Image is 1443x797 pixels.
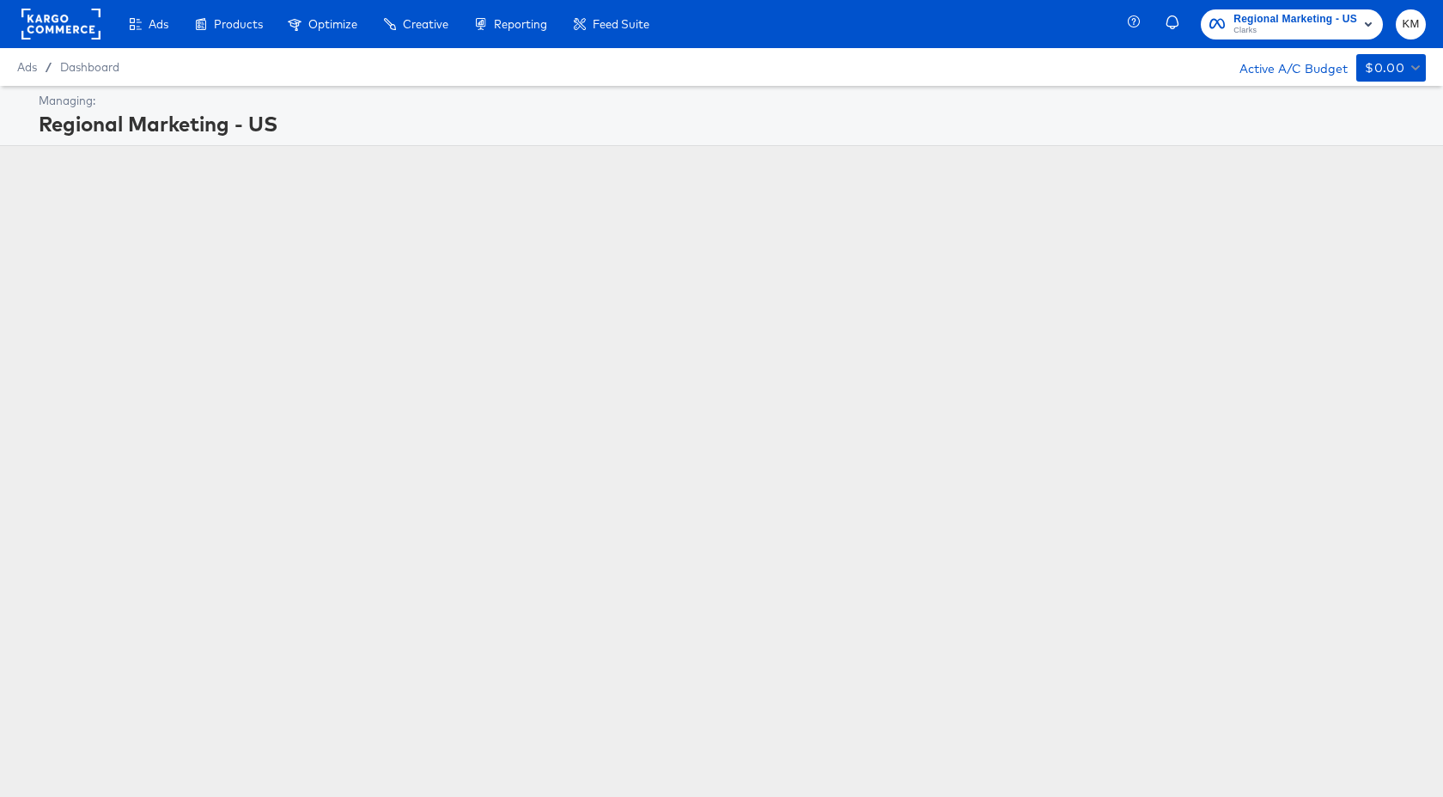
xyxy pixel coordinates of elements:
[1403,15,1419,34] span: KM
[149,17,168,31] span: Ads
[17,60,37,74] span: Ads
[39,109,1422,138] div: Regional Marketing - US
[593,17,649,31] span: Feed Suite
[1233,24,1357,38] span: Clarks
[1356,54,1426,82] button: $0.00
[494,17,547,31] span: Reporting
[403,17,448,31] span: Creative
[39,93,1422,109] div: Managing:
[308,17,357,31] span: Optimize
[1221,54,1348,80] div: Active A/C Budget
[1201,9,1383,40] button: Regional Marketing - USClarks
[1233,10,1357,28] span: Regional Marketing - US
[60,60,119,74] a: Dashboard
[37,60,60,74] span: /
[1396,9,1426,40] button: KM
[214,17,263,31] span: Products
[1365,58,1404,79] div: $0.00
